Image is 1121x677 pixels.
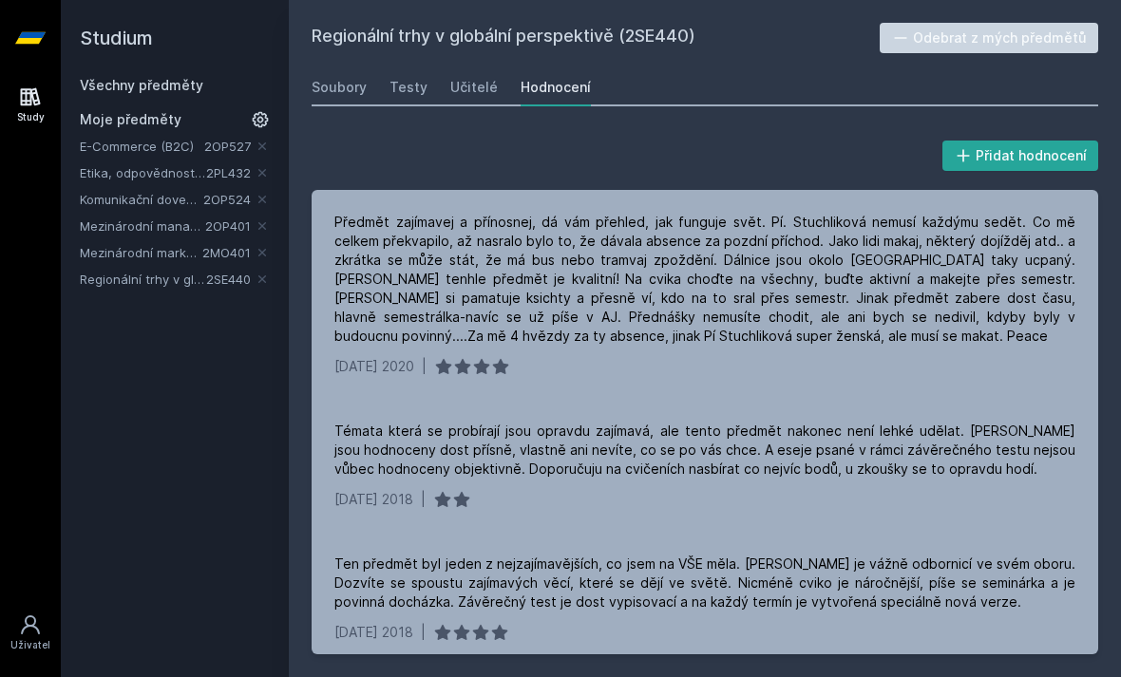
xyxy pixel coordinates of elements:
a: Hodnocení [521,68,591,106]
div: Testy [389,78,427,97]
a: Uživatel [4,604,57,662]
a: 2SE440 [206,272,251,287]
div: Hodnocení [521,78,591,97]
div: Uživatel [10,638,50,652]
a: Komunikační dovednosti manažera [80,190,203,209]
a: Regionální trhy v globální perspektivě [80,270,206,289]
div: Ten předmět byl jeden z nejzajímavějších, co jsem na VŠE měla. [PERSON_NAME] je vážně odbornicí v... [334,555,1075,611]
a: 2OP527 [204,139,251,154]
a: Všechny předměty [80,77,203,93]
span: Moje předměty [80,110,181,129]
a: 2OP401 [205,218,251,234]
div: Učitelé [450,78,498,97]
div: | [422,357,427,376]
h2: Regionální trhy v globální perspektivě (2SE440) [312,23,880,53]
div: | [421,490,426,509]
a: Study [4,76,57,134]
a: 2PL432 [206,165,251,180]
div: Předmět zajímavej a přínosnej, dá vám přehled, jak funguje svět. Pí. Stuchliková nemusí každýmu s... [334,213,1075,346]
a: Testy [389,68,427,106]
div: [DATE] 2020 [334,357,414,376]
div: [DATE] 2018 [334,490,413,509]
a: 2MO401 [202,245,251,260]
a: Mezinárodní management [80,216,205,235]
a: 2OP524 [203,192,251,207]
div: Soubory [312,78,367,97]
div: [DATE] 2018 [334,623,413,642]
button: Odebrat z mých předmětů [880,23,1099,53]
a: Soubory [312,68,367,106]
button: Přidat hodnocení [942,141,1099,171]
a: E-Commerce (B2C) [80,137,204,156]
div: Study [17,110,45,124]
div: | [421,623,426,642]
a: Učitelé [450,68,498,106]
div: Témata která se probírají jsou opravdu zajímavá, ale tento předmět nakonec není lehké udělat. [PE... [334,422,1075,479]
a: Etika, odpovědnost a udržitelnost v moderní společnosti [80,163,206,182]
a: Mezinárodní marketing [80,243,202,262]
